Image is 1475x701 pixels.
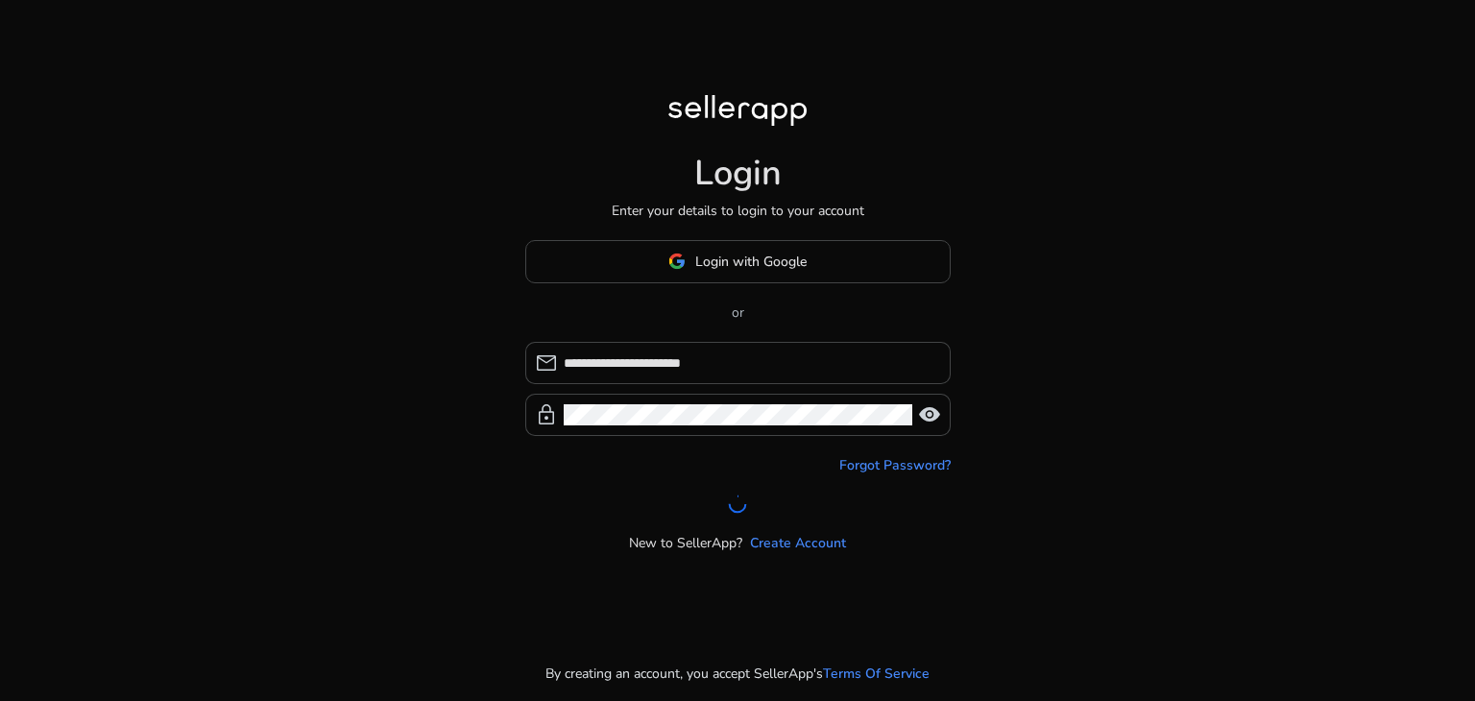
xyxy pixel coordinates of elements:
[612,201,864,221] p: Enter your details to login to your account
[823,664,930,684] a: Terms Of Service
[750,533,846,553] a: Create Account
[525,240,951,283] button: Login with Google
[918,403,941,426] span: visibility
[535,351,558,375] span: mail
[695,252,807,272] span: Login with Google
[839,455,951,475] a: Forgot Password?
[525,302,951,323] p: or
[535,403,558,426] span: lock
[694,153,782,194] h1: Login
[629,533,742,553] p: New to SellerApp?
[668,253,686,270] img: google-logo.svg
